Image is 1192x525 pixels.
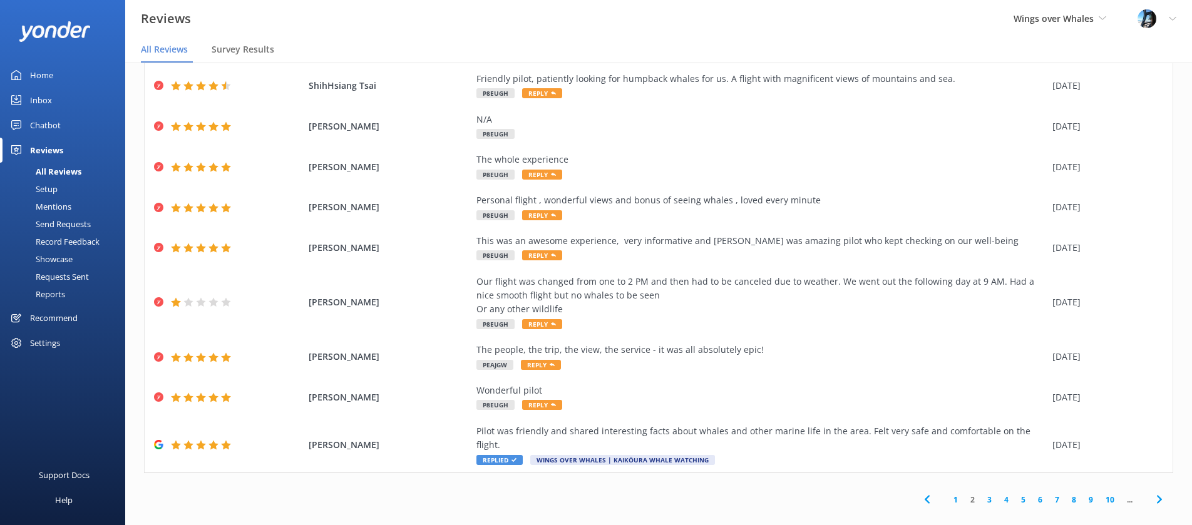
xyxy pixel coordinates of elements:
[8,285,65,303] div: Reports
[141,9,191,29] h3: Reviews
[8,215,125,233] a: Send Requests
[1082,494,1099,506] a: 9
[476,129,515,139] span: P8EUGH
[476,360,513,370] span: PEAJGW
[1066,494,1082,506] a: 8
[476,250,515,260] span: P8EUGH
[476,170,515,180] span: P8EUGH
[8,250,125,268] a: Showcase
[309,295,470,309] span: [PERSON_NAME]
[1138,9,1156,28] img: 145-1635463833.jpg
[8,198,71,215] div: Mentions
[1052,79,1157,93] div: [DATE]
[309,200,470,214] span: [PERSON_NAME]
[476,455,523,465] span: Replied
[8,180,125,198] a: Setup
[8,163,81,180] div: All Reviews
[8,215,91,233] div: Send Requests
[476,72,1046,86] div: Friendly pilot, patiently looking for humpback whales for us. A flight with magnificent views of ...
[1015,494,1032,506] a: 5
[8,233,100,250] div: Record Feedback
[30,63,53,88] div: Home
[8,233,125,250] a: Record Feedback
[30,138,63,163] div: Reviews
[521,360,561,370] span: Reply
[309,241,470,255] span: [PERSON_NAME]
[309,120,470,133] span: [PERSON_NAME]
[1121,494,1139,506] span: ...
[522,88,562,98] span: Reply
[530,455,715,465] span: Wings Over Whales | Kaikōura Whale Watching
[1052,295,1157,309] div: [DATE]
[309,79,470,93] span: ShihHsiang Tsai
[55,487,73,512] div: Help
[1052,241,1157,255] div: [DATE]
[476,153,1046,166] div: The whole experience
[8,268,125,285] a: Requests Sent
[476,88,515,98] span: P8EUGH
[212,43,274,56] span: Survey Results
[1052,160,1157,174] div: [DATE]
[1052,120,1157,133] div: [DATE]
[30,88,52,113] div: Inbox
[964,494,981,506] a: 2
[476,113,1046,126] div: N/A
[8,198,125,215] a: Mentions
[1032,494,1049,506] a: 6
[947,494,964,506] a: 1
[39,462,90,487] div: Support Docs
[8,163,125,180] a: All Reviews
[141,43,188,56] span: All Reviews
[309,390,470,404] span: [PERSON_NAME]
[522,319,562,329] span: Reply
[522,400,562,410] span: Reply
[522,210,562,220] span: Reply
[30,330,60,355] div: Settings
[309,438,470,452] span: [PERSON_NAME]
[476,210,515,220] span: P8EUGH
[8,250,73,268] div: Showcase
[1052,390,1157,404] div: [DATE]
[998,494,1015,506] a: 4
[476,275,1046,317] div: Our flight was changed from one to 2 PM and then had to be canceled due to weather. We went out t...
[8,268,89,285] div: Requests Sent
[1052,350,1157,364] div: [DATE]
[1014,13,1094,24] span: Wings over Whales
[30,113,61,138] div: Chatbot
[1052,438,1157,452] div: [DATE]
[981,494,998,506] a: 3
[30,305,78,330] div: Recommend
[309,160,470,174] span: [PERSON_NAME]
[476,424,1046,452] div: Pilot was friendly and shared interesting facts about whales and other marine life in the area. F...
[522,250,562,260] span: Reply
[476,234,1046,248] div: This was an awesome experience, very informative and [PERSON_NAME] was amazing pilot who kept che...
[1052,200,1157,214] div: [DATE]
[8,285,125,303] a: Reports
[1099,494,1121,506] a: 10
[476,319,515,329] span: P8EUGH
[476,384,1046,397] div: Wonderful pilot
[309,350,470,364] span: [PERSON_NAME]
[19,21,91,42] img: yonder-white-logo.png
[8,180,58,198] div: Setup
[476,193,1046,207] div: Personal flight , wonderful views and bonus of seeing whales , loved every minute
[476,343,1046,357] div: The people, the trip, the view, the service - it was all absolutely epic!
[1049,494,1066,506] a: 7
[476,400,515,410] span: P8EUGH
[522,170,562,180] span: Reply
